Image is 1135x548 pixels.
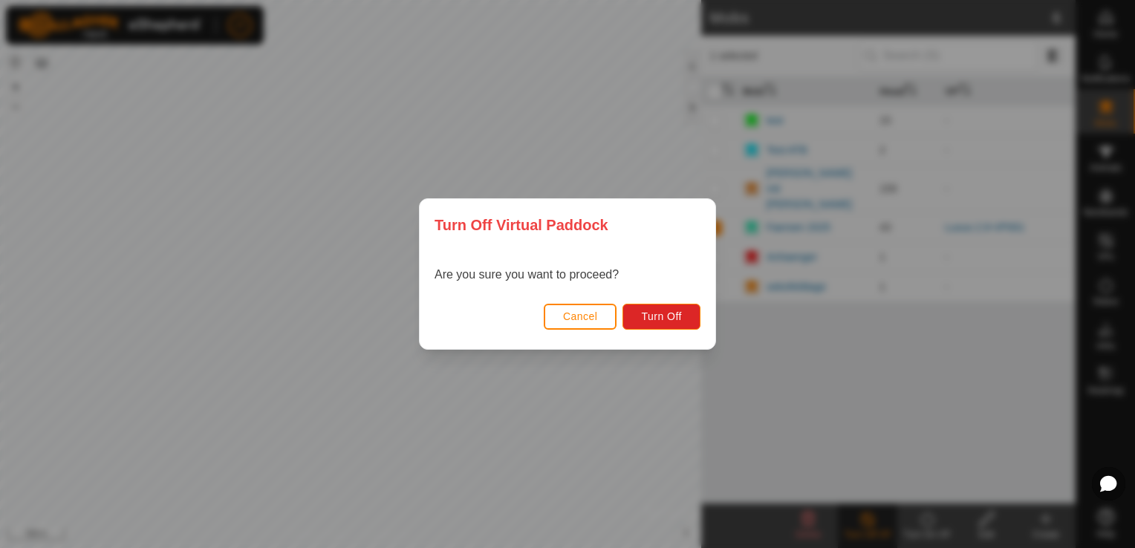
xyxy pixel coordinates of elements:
[641,310,682,322] span: Turn Off
[622,304,700,330] button: Turn Off
[544,304,617,330] button: Cancel
[563,310,598,322] span: Cancel
[435,214,608,236] span: Turn Off Virtual Paddock
[435,266,619,284] p: Are you sure you want to proceed?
